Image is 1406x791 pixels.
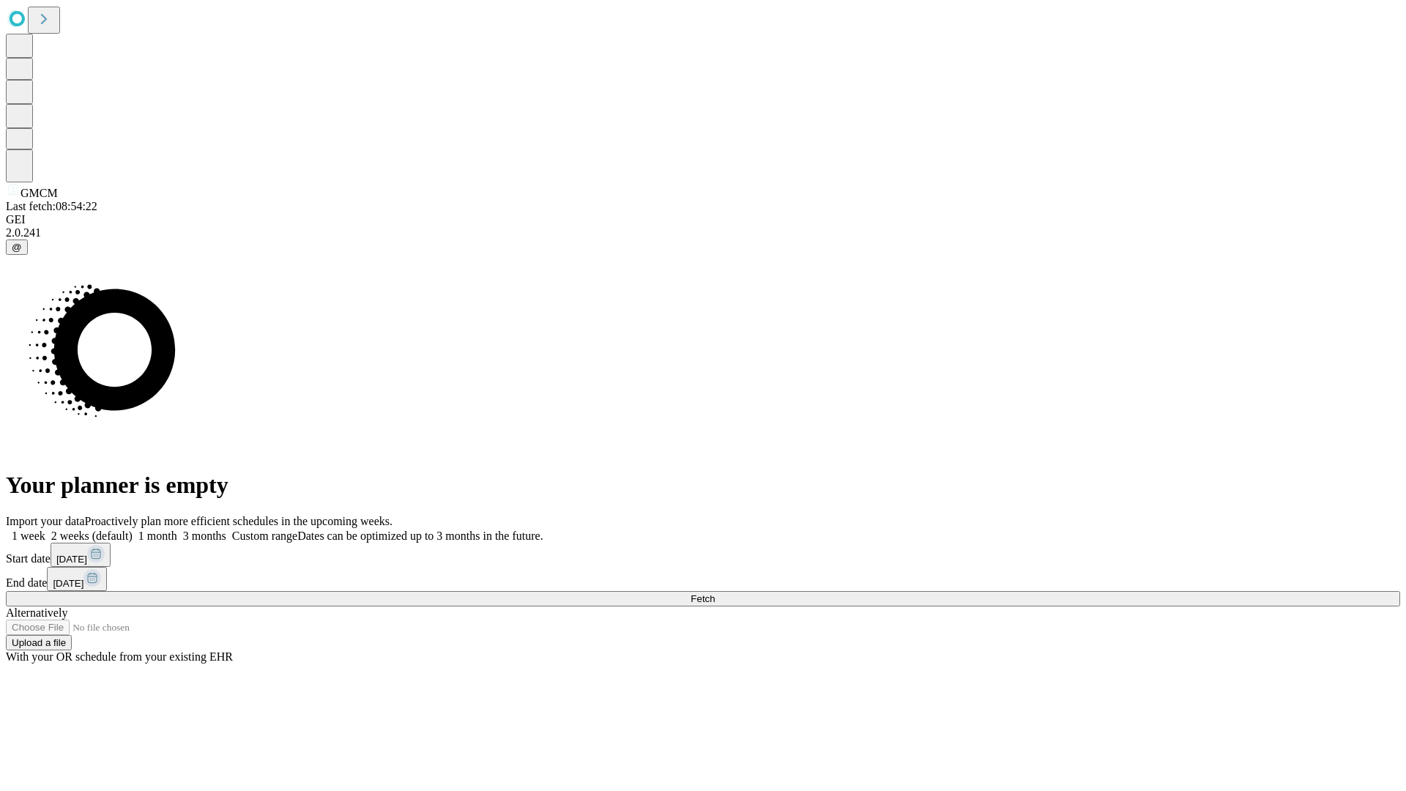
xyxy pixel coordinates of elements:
[12,242,22,253] span: @
[21,187,58,199] span: GMCM
[6,567,1400,591] div: End date
[6,213,1400,226] div: GEI
[56,554,87,565] span: [DATE]
[85,515,393,527] span: Proactively plan more efficient schedules in the upcoming weeks.
[183,530,226,542] span: 3 months
[6,591,1400,606] button: Fetch
[691,593,715,604] span: Fetch
[6,226,1400,239] div: 2.0.241
[6,239,28,255] button: @
[6,200,97,212] span: Last fetch: 08:54:22
[6,472,1400,499] h1: Your planner is empty
[6,635,72,650] button: Upload a file
[6,543,1400,567] div: Start date
[51,543,111,567] button: [DATE]
[53,578,83,589] span: [DATE]
[6,515,85,527] span: Import your data
[232,530,297,542] span: Custom range
[6,606,67,619] span: Alternatively
[47,567,107,591] button: [DATE]
[297,530,543,542] span: Dates can be optimized up to 3 months in the future.
[138,530,177,542] span: 1 month
[12,530,45,542] span: 1 week
[6,650,233,663] span: With your OR schedule from your existing EHR
[51,530,133,542] span: 2 weeks (default)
